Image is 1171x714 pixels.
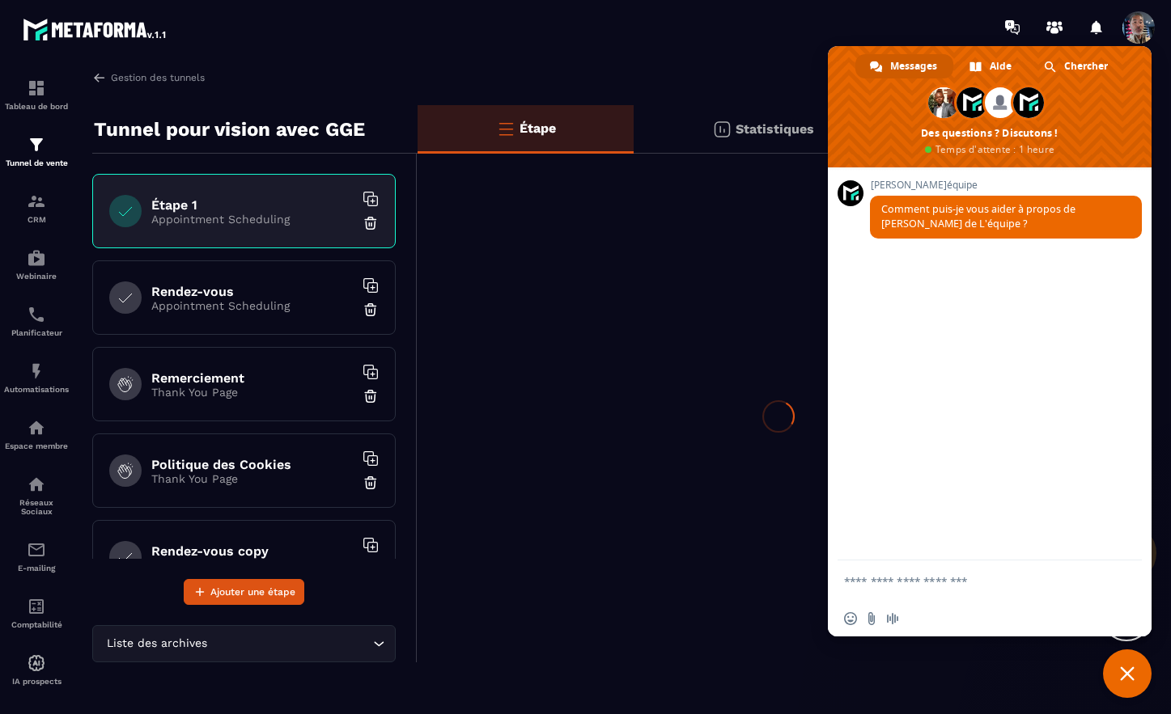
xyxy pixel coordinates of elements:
img: stats.20deebd0.svg [712,120,732,139]
span: Messages [890,54,937,78]
img: trash [363,215,379,231]
a: Chercher [1029,54,1124,78]
h6: Rendez-vous copy [151,543,354,559]
textarea: Entrez votre message... [844,560,1103,601]
p: Appointment Scheduling [151,213,354,226]
a: formationformationCRM [4,180,69,236]
p: Thank You Page [151,472,354,485]
img: email [27,540,46,560]
img: formation [27,192,46,211]
p: E-mailing [4,564,69,572]
p: Étape [520,120,556,136]
p: Thank You Page [151,386,354,399]
span: Comment puis-je vous aider à propos de [PERSON_NAME] de L'équipe ? [881,202,1076,230]
p: Tunnel de vente [4,158,69,167]
span: Insérer un emoji [844,612,857,625]
a: schedulerschedulerPlanificateur [4,293,69,349]
img: scheduler [27,305,46,324]
a: emailemailE-mailing [4,528,69,585]
a: automationsautomationsEspace membre [4,406,69,463]
span: Envoyer un fichier [865,612,878,625]
img: automations [27,653,46,673]
img: trash [363,388,379,404]
button: Ajouter une étape [184,579,304,605]
img: formation [27,78,46,98]
span: Aide [990,54,1012,78]
a: formationformationTunnel de vente [4,123,69,180]
p: Appointment Scheduling [151,299,354,312]
a: Aide [955,54,1028,78]
img: accountant [27,597,46,616]
a: social-networksocial-networkRéseaux Sociaux [4,463,69,528]
h6: Étape 1 [151,197,354,213]
p: Webinaire [4,272,69,281]
h6: Remerciement [151,370,354,386]
p: Tunnel pour vision avec GGE [94,113,365,146]
div: Search for option [92,625,396,662]
p: CRM [4,215,69,224]
span: Chercher [1064,54,1108,78]
img: bars-o.4a397970.svg [496,119,515,138]
p: Tableau de bord [4,102,69,111]
img: trash [363,302,379,318]
p: Planificateur [4,328,69,337]
p: Comptabilité [4,620,69,629]
a: Gestion des tunnels [92,70,205,85]
p: IA prospects [4,677,69,686]
img: logo [23,15,168,44]
img: trash [363,475,379,491]
p: Statistiques [736,121,814,137]
img: formation [27,135,46,154]
img: automations [27,418,46,437]
img: social-network [27,475,46,494]
p: Espace membre [4,441,69,450]
a: automationsautomationsAutomatisations [4,349,69,406]
input: Search for option [210,635,369,653]
img: automations [27,361,46,381]
p: Réseaux Sociaux [4,498,69,516]
p: Automatisations [4,385,69,394]
img: automations [27,248,46,268]
h6: Politique des Cookies [151,457,354,472]
a: automationsautomationsWebinaire [4,236,69,293]
h6: Rendez-vous [151,284,354,299]
span: [PERSON_NAME]équipe [870,180,1142,191]
p: Appointment Scheduling [151,559,354,572]
a: Fermer le chat [1103,649,1152,698]
span: Message audio [886,612,899,625]
a: formationformationTableau de bord [4,66,69,123]
a: accountantaccountantComptabilité [4,585,69,641]
a: Messages [855,54,953,78]
span: Ajouter une étape [210,584,295,600]
span: Liste des archives [103,635,210,653]
img: arrow [92,70,107,85]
